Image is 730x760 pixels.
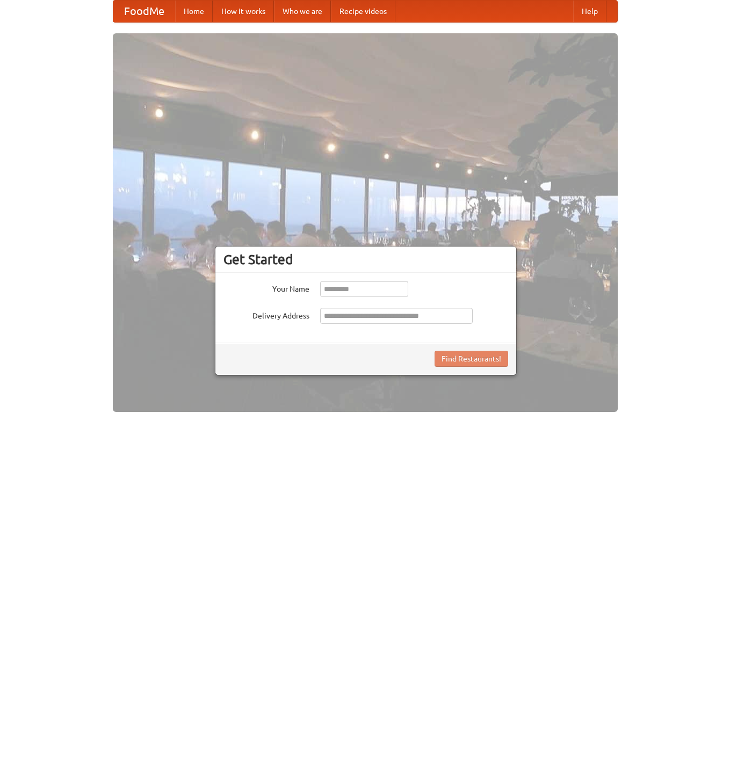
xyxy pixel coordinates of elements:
[223,251,508,267] h3: Get Started
[175,1,213,22] a: Home
[223,308,309,321] label: Delivery Address
[331,1,395,22] a: Recipe videos
[274,1,331,22] a: Who we are
[573,1,606,22] a: Help
[113,1,175,22] a: FoodMe
[213,1,274,22] a: How it works
[435,351,508,367] button: Find Restaurants!
[223,281,309,294] label: Your Name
